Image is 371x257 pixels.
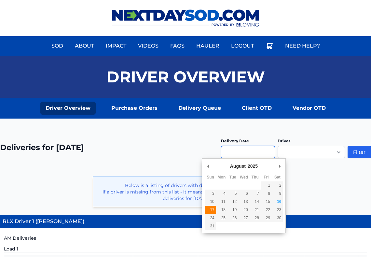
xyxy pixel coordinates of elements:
label: Delivery Date [221,138,249,143]
a: About [71,38,98,54]
button: 17 [205,206,216,214]
button: 25 [216,214,227,222]
p: Below is a listing of drivers with deliveries for [DATE]. If a driver is missing from this list -... [98,182,273,202]
a: Sod [48,38,67,54]
button: 21 [250,206,261,214]
button: 4 [216,190,227,198]
label: Driver [278,138,290,143]
button: 31 [205,222,216,230]
div: August [229,161,247,171]
a: Client OTD [237,102,277,115]
button: 6 [238,190,249,198]
a: Hauler [192,38,223,54]
button: Previous Month [205,161,211,171]
button: 20 [238,206,249,214]
input: Use the arrow keys to pick a date [221,146,275,158]
button: 18 [216,206,227,214]
button: 15 [261,198,272,206]
h5: AM Deliveries [4,235,367,243]
abbr: Friday [264,175,268,179]
button: 19 [227,206,238,214]
abbr: Thursday [252,175,259,179]
a: Videos [134,38,162,54]
button: 10 [205,198,216,206]
a: Impact [102,38,130,54]
button: Filter [348,146,371,158]
button: Next Month [276,161,283,171]
button: 24 [205,214,216,222]
h1: Driver Overview [106,69,265,85]
button: 23 [272,206,283,214]
a: Delivery Queue [173,102,226,115]
button: 13 [238,198,249,206]
a: Need Help? [281,38,324,54]
button: 16 [272,198,283,206]
abbr: Sunday [207,175,214,179]
button: 1 [261,181,272,190]
a: Vendor OTD [287,102,331,115]
a: Driver Overview [40,102,96,115]
button: 3 [205,190,216,198]
button: 9 [272,190,283,198]
h5: Load 1 [4,246,367,252]
a: Purchase Orders [106,102,163,115]
abbr: Monday [218,175,226,179]
button: 5 [227,190,238,198]
button: 28 [250,214,261,222]
button: 22 [261,206,272,214]
a: FAQs [166,38,188,54]
button: 2 [272,181,283,190]
button: 7 [250,190,261,198]
button: 11 [216,198,227,206]
button: 29 [261,214,272,222]
button: 14 [250,198,261,206]
abbr: Wednesday [240,175,248,179]
button: 30 [272,214,283,222]
button: 12 [227,198,238,206]
button: 26 [227,214,238,222]
abbr: Saturday [274,175,281,179]
div: 2025 [247,161,259,171]
button: 27 [238,214,249,222]
abbr: Tuesday [229,175,236,179]
a: Logout [227,38,258,54]
button: 8 [261,190,272,198]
